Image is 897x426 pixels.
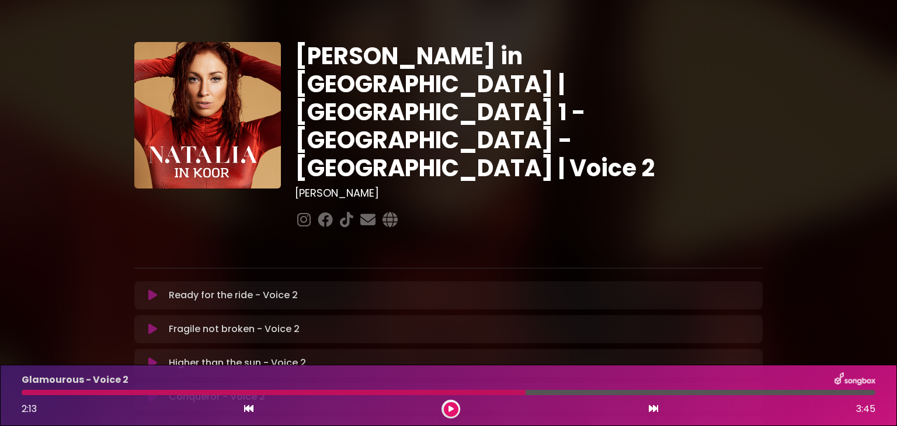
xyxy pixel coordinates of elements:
[856,402,875,416] span: 3:45
[835,372,875,387] img: songbox-logo-white.png
[169,288,298,302] p: Ready for the ride - Voice 2
[295,42,763,182] h1: [PERSON_NAME] in [GEOGRAPHIC_DATA] | [GEOGRAPHIC_DATA] 1 - [GEOGRAPHIC_DATA] - [GEOGRAPHIC_DATA] ...
[169,322,300,336] p: Fragile not broken - Voice 2
[134,42,281,188] img: YTVS25JmS9CLUqXqkEhs
[169,356,306,370] p: Higher than the sun - Voice 2
[22,373,128,387] p: Glamourous - Voice 2
[295,187,763,200] h3: [PERSON_NAME]
[22,402,37,415] span: 2:13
